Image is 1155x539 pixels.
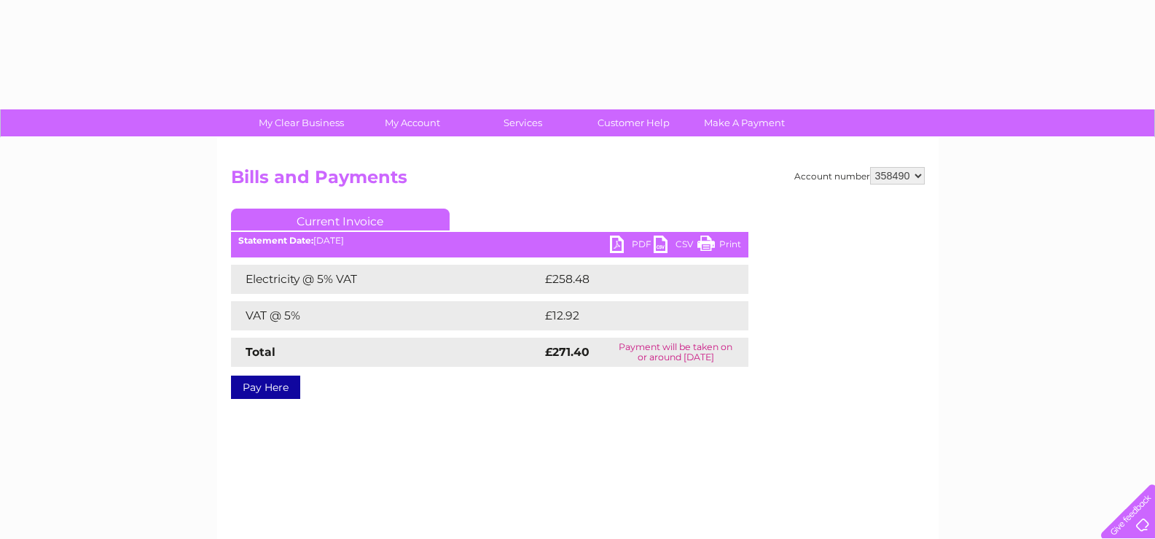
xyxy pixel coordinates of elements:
[463,109,583,136] a: Services
[697,236,741,257] a: Print
[231,209,450,230] a: Current Invoice
[231,265,541,294] td: Electricity @ 5% VAT
[794,167,925,185] div: Account number
[231,167,925,195] h2: Bills and Payments
[231,301,541,330] td: VAT @ 5%
[238,235,313,246] b: Statement Date:
[610,236,654,257] a: PDF
[545,345,590,359] strong: £271.40
[654,236,697,257] a: CSV
[603,338,748,367] td: Payment will be taken on or around [DATE]
[573,109,694,136] a: Customer Help
[541,265,723,294] td: £258.48
[241,109,361,136] a: My Clear Business
[231,376,300,399] a: Pay Here
[684,109,804,136] a: Make A Payment
[246,345,275,359] strong: Total
[541,301,718,330] td: £12.92
[352,109,472,136] a: My Account
[231,236,748,246] div: [DATE]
